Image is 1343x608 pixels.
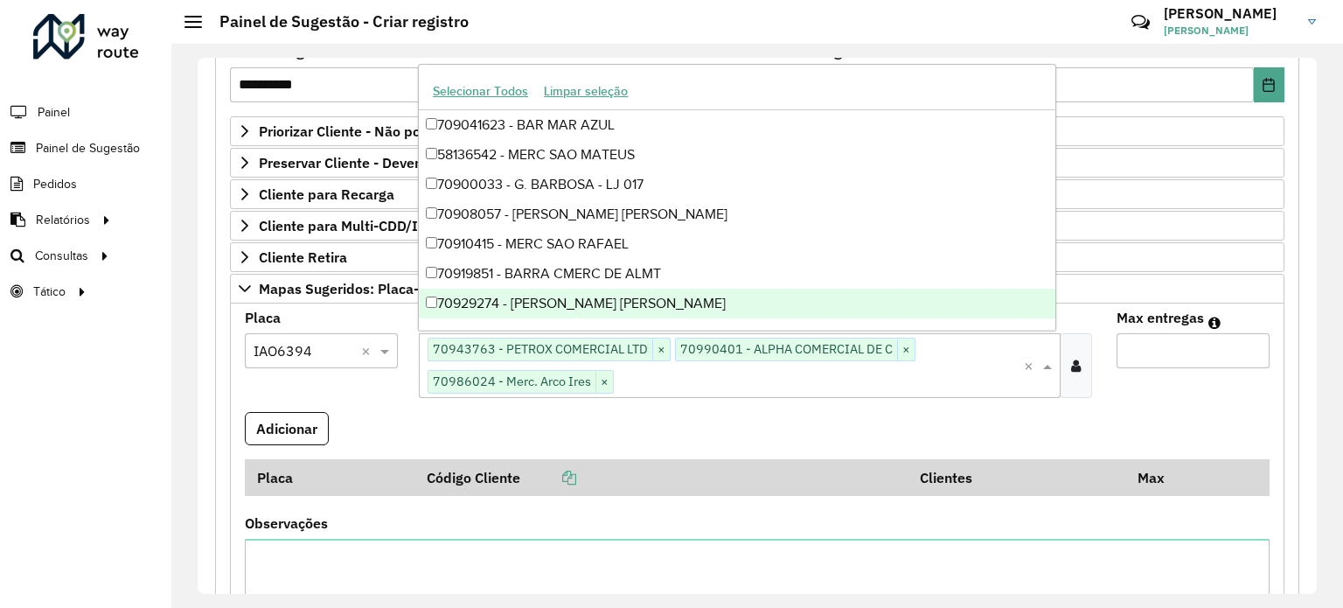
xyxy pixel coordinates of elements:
a: Cliente para Multi-CDD/Internalização [230,211,1284,241]
label: Observações [245,513,328,534]
div: 709041623 - BAR MAR AZUL [419,110,1055,140]
button: Limpar seleção [536,78,636,105]
a: Contato Rápido [1122,3,1159,41]
div: 70930006 - MERC DA [PERSON_NAME] [419,318,1055,348]
span: Mapas Sugeridos: Placa-Cliente [259,282,464,296]
div: 70908057 - [PERSON_NAME] [PERSON_NAME] [419,199,1055,229]
span: [PERSON_NAME] [1164,23,1295,38]
span: Priorizar Cliente - Não podem ficar no buffer [259,124,545,138]
div: 70919851 - BARRA CMERC DE ALMT [419,259,1055,289]
span: Painel de Sugestão [36,139,140,157]
label: Max entregas [1117,307,1204,328]
a: Cliente Retira [230,242,1284,272]
a: Preservar Cliente - Devem ficar no buffer, não roteirizar [230,148,1284,178]
span: Relatórios [36,211,90,229]
h2: Painel de Sugestão - Criar registro [202,12,469,31]
span: Cliente para Recarga [259,187,394,201]
span: × [897,339,915,360]
a: Priorizar Cliente - Não podem ficar no buffer [230,116,1284,146]
span: Clear all [361,340,376,361]
span: Clear all [1024,355,1039,376]
div: 70900033 - G. BARBOSA - LJ 017 [419,170,1055,199]
a: Copiar [520,469,576,486]
span: 70990401 - ALPHA COMERCIAL DE C [676,339,897,360]
em: Máximo de clientes que serão colocados na mesma rota com os clientes informados [1208,316,1221,330]
th: Placa [245,459,414,496]
span: Cliente Retira [259,250,347,264]
span: Cliente para Multi-CDD/Internalização [259,219,505,233]
span: Preservar Cliente - Devem ficar no buffer, não roteirizar [259,156,615,170]
button: Selecionar Todos [425,78,536,105]
span: 70943763 - PETROX COMERCIAL LTD [428,339,652,360]
span: Consultas [35,247,88,265]
th: Clientes [908,459,1126,496]
th: Max [1125,459,1195,496]
span: × [652,339,670,360]
div: 70929274 - [PERSON_NAME] [PERSON_NAME] [419,289,1055,318]
div: 70910415 - MERC SAO RAFAEL [419,229,1055,259]
span: 70986024 - Merc. Arco Ires [428,371,595,392]
span: Tático [33,283,66,301]
span: Painel [38,103,70,122]
span: × [595,372,613,393]
label: Placa [245,307,281,328]
span: Pedidos [33,175,77,193]
a: Cliente para Recarga [230,179,1284,209]
a: Mapas Sugeridos: Placa-Cliente [230,274,1284,304]
h3: [PERSON_NAME] [1164,5,1295,22]
th: Código Cliente [414,459,908,496]
button: Adicionar [245,412,329,445]
div: 58136542 - MERC SAO MATEUS [419,140,1055,170]
ng-dropdown-panel: Options list [418,64,1056,331]
button: Choose Date [1254,67,1284,102]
